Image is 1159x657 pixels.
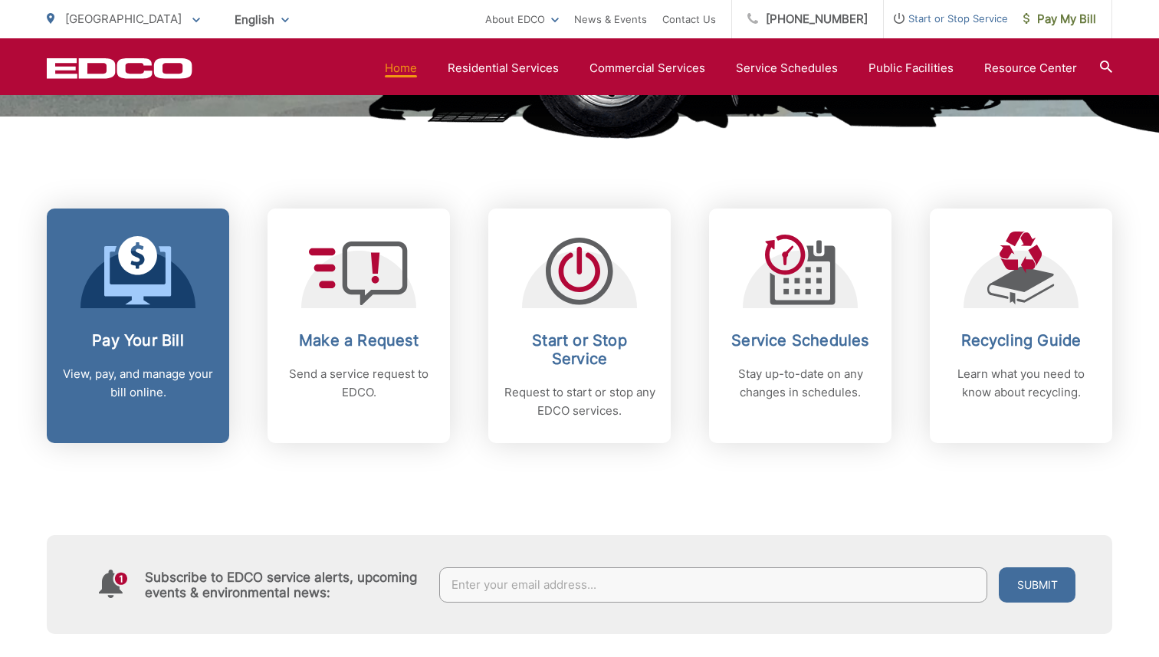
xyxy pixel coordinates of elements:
[439,567,988,603] input: Enter your email address...
[868,59,954,77] a: Public Facilities
[283,365,435,402] p: Send a service request to EDCO.
[47,209,229,443] a: Pay Your Bill View, pay, and manage your bill online.
[47,57,192,79] a: EDCD logo. Return to the homepage.
[709,209,891,443] a: Service Schedules Stay up-to-date on any changes in schedules.
[736,59,838,77] a: Service Schedules
[385,59,417,77] a: Home
[448,59,559,77] a: Residential Services
[504,331,655,368] h2: Start or Stop Service
[268,209,450,443] a: Make a Request Send a service request to EDCO.
[485,10,559,28] a: About EDCO
[65,11,182,26] span: [GEOGRAPHIC_DATA]
[62,365,214,402] p: View, pay, and manage your bill online.
[724,331,876,350] h2: Service Schedules
[589,59,705,77] a: Commercial Services
[504,383,655,420] p: Request to start or stop any EDCO services.
[574,10,647,28] a: News & Events
[223,6,300,33] span: English
[62,331,214,350] h2: Pay Your Bill
[1023,10,1096,28] span: Pay My Bill
[662,10,716,28] a: Contact Us
[724,365,876,402] p: Stay up-to-date on any changes in schedules.
[145,570,424,600] h4: Subscribe to EDCO service alerts, upcoming events & environmental news:
[945,331,1097,350] h2: Recycling Guide
[283,331,435,350] h2: Make a Request
[999,567,1075,603] button: Submit
[945,365,1097,402] p: Learn what you need to know about recycling.
[930,209,1112,443] a: Recycling Guide Learn what you need to know about recycling.
[984,59,1077,77] a: Resource Center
